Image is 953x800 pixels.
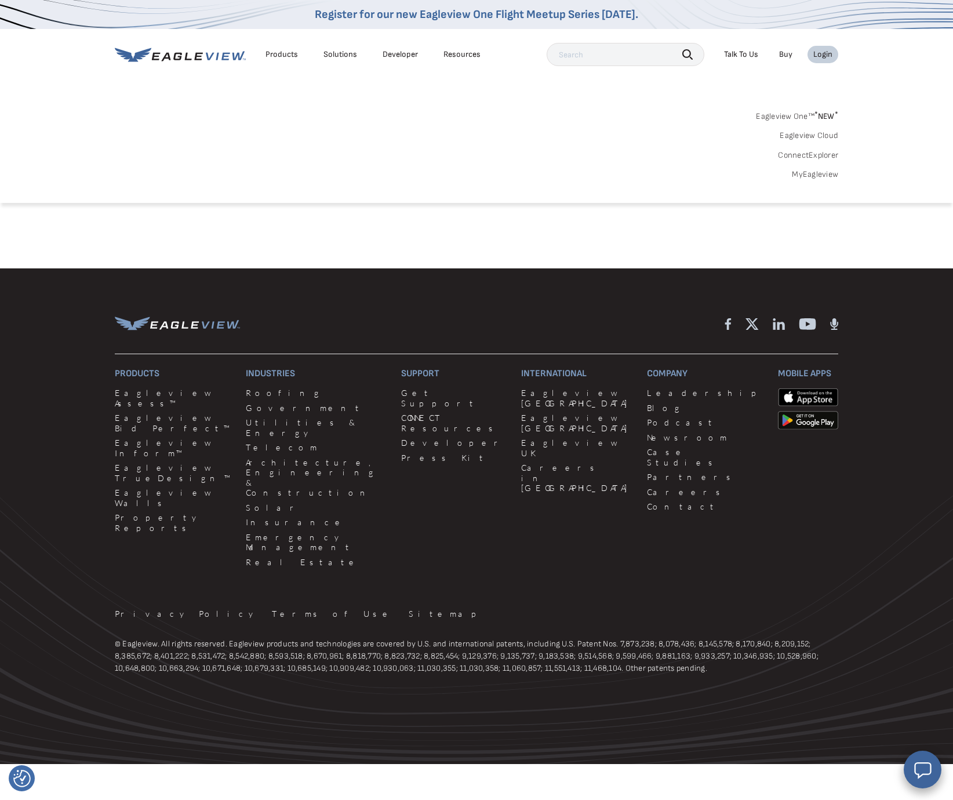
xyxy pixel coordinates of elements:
[647,388,764,398] a: Leadership
[13,770,31,787] button: Consent Preferences
[647,403,764,413] a: Blog
[792,169,838,180] a: MyEagleview
[265,49,298,60] div: Products
[647,368,764,379] h3: Company
[409,609,484,619] a: Sitemap
[246,457,387,498] a: Architecture, Engineering & Construction
[443,49,481,60] div: Resources
[647,417,764,428] a: Podcast
[778,388,838,406] img: apple-app-store.png
[780,130,838,141] a: Eagleview Cloud
[647,487,764,497] a: Careers
[246,557,387,568] a: Real Estate
[547,43,704,66] input: Search
[778,368,838,379] h3: Mobile Apps
[246,388,387,398] a: Roofing
[647,472,764,482] a: Partners
[724,49,758,60] div: Talk To Us
[323,49,357,60] div: Solutions
[647,432,764,443] a: Newsroom
[756,108,838,121] a: Eagleview One™*NEW*
[383,49,418,60] a: Developer
[13,770,31,787] img: Revisit consent button
[401,453,507,463] a: Press Kit
[246,417,387,438] a: Utilities & Energy
[315,8,638,21] a: Register for our new Eagleview One Flight Meetup Series [DATE].
[246,442,387,453] a: Telecom
[115,609,258,619] a: Privacy Policy
[115,638,838,674] p: © Eagleview. All rights reserved. Eagleview products and technologies are covered by U.S. and int...
[115,368,232,379] h3: Products
[521,413,633,433] a: Eagleview [GEOGRAPHIC_DATA]
[115,388,232,408] a: Eagleview Assess™
[779,49,792,60] a: Buy
[246,517,387,528] a: Insurance
[246,368,387,379] h3: Industries
[115,413,232,433] a: Eagleview Bid Perfect™
[814,111,838,121] span: NEW
[904,751,941,788] button: Open chat window
[647,447,764,467] a: Case Studies
[401,438,507,448] a: Developer
[115,463,232,483] a: Eagleview TrueDesign™
[521,438,633,458] a: Eagleview UK
[115,488,232,508] a: Eagleview Walls
[401,368,507,379] h3: Support
[521,388,633,408] a: Eagleview [GEOGRAPHIC_DATA]
[647,501,764,512] a: Contact
[521,368,633,379] h3: International
[401,388,507,408] a: Get Support
[115,512,232,533] a: Property Reports
[778,411,838,430] img: google-play-store_b9643a.png
[272,609,395,619] a: Terms of Use
[115,438,232,458] a: Eagleview Inform™
[813,49,832,60] div: Login
[778,150,838,161] a: ConnectExplorer
[401,413,507,433] a: CONNECT Resources
[521,463,633,493] a: Careers in [GEOGRAPHIC_DATA]
[246,403,387,413] a: Government
[246,532,387,552] a: Emergency Management
[246,503,387,513] a: Solar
